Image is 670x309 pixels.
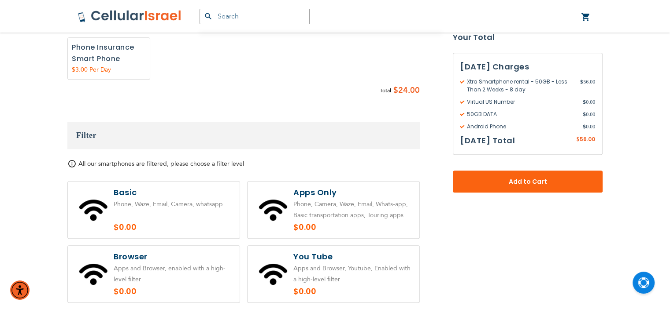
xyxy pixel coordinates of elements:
span: $ [576,136,580,144]
span: Filter [76,131,96,140]
input: Search [200,9,310,24]
img: Cellular Israel [78,10,182,23]
h3: [DATE] Charges [460,60,595,73]
div: Accessibility Menu [10,280,30,300]
span: 0.00 [583,98,595,106]
span: 56.00 [580,78,595,94]
span: $ [583,110,586,118]
h3: [DATE] Total [460,134,515,147]
span: Total [380,86,391,95]
span: $ [393,84,398,97]
span: Xtra Smartphone rental - 50GB - Less Than 2 Weeks - 8 day [460,78,580,94]
span: 0.00 [583,123,595,131]
span: Android Phone [460,123,583,131]
span: $ [580,78,583,86]
span: 50GB DATA [460,110,583,118]
span: $ [583,123,586,131]
span: Add to Cart [482,177,574,186]
span: Virtual US Number [460,98,583,106]
span: 56.00 [580,135,595,143]
button: Add to Cart [453,171,603,193]
span: 0.00 [583,110,595,118]
strong: Your Total [453,31,603,44]
span: All our smartphones are filtered, please choose a filter level [78,160,244,168]
span: 24.00 [398,84,420,97]
span: $ [583,98,586,106]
